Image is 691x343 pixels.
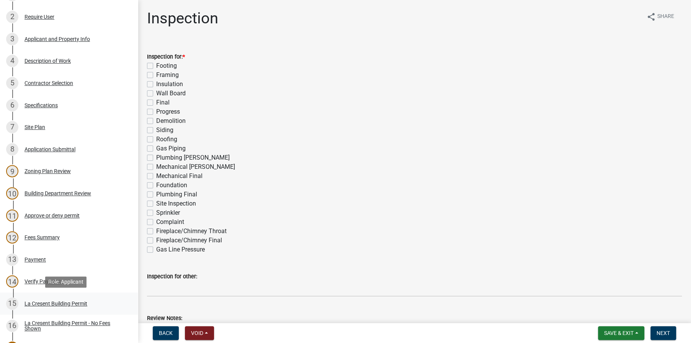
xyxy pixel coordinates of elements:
label: Review Notes: [147,316,182,321]
label: Insulation [156,80,183,89]
label: Mechanical Final [156,171,203,181]
label: Wall Board [156,89,186,98]
h1: Inspection [147,9,218,28]
div: Approve or deny permit [25,213,80,218]
span: Save & Exit [604,330,634,336]
label: Plumbing Final [156,190,197,199]
div: 10 [6,187,18,199]
label: Roofing [156,135,177,144]
div: Description of Work [25,58,71,64]
div: 14 [6,275,18,287]
div: 12 [6,231,18,243]
div: Contractor Selection [25,80,73,86]
div: Verify Payment [25,279,61,284]
label: Foundation [156,181,187,190]
label: Complaint [156,217,184,227]
div: Applicant and Property Info [25,36,90,42]
label: Progress [156,107,180,116]
div: 3 [6,33,18,45]
div: 16 [6,320,18,332]
label: Final [156,98,170,107]
label: Sprinkler [156,208,180,217]
label: Mechanical [PERSON_NAME] [156,162,235,171]
label: Plumbing [PERSON_NAME] [156,153,230,162]
div: Require User [25,14,54,20]
div: La Cresent Building Permit [25,301,87,306]
span: Share [657,12,674,21]
label: Inspection for other: [147,274,197,279]
div: 2 [6,11,18,23]
div: 9 [6,165,18,177]
button: shareShare [640,9,680,24]
div: Specifications [25,103,58,108]
div: 11 [6,209,18,222]
div: Application Submittal [25,147,75,152]
div: 4 [6,55,18,67]
button: Void [185,326,214,340]
div: 7 [6,121,18,133]
div: Zoning Plan Review [25,168,71,174]
i: share [647,12,656,21]
button: Save & Exit [598,326,644,340]
label: Inspection for: [147,54,185,60]
label: Footing [156,61,177,70]
label: Demolition [156,116,186,126]
div: 6 [6,99,18,111]
div: La Cresent Building Permit - No Fees Shown [25,320,126,331]
div: Fees Summary [25,235,60,240]
label: Gas Piping [156,144,186,153]
div: Role: Applicant [45,276,87,287]
label: Gas Line Pressure [156,245,205,254]
span: Void [191,330,203,336]
div: 13 [6,253,18,266]
div: 5 [6,77,18,89]
div: 8 [6,143,18,155]
div: 15 [6,297,18,310]
label: Site Inspection [156,199,196,208]
div: Payment [25,257,46,262]
span: Back [159,330,173,336]
label: Framing [156,70,179,80]
label: Fireplace/Chimney Final [156,236,222,245]
button: Next [650,326,676,340]
div: Site Plan [25,124,45,130]
div: Building Department Review [25,191,91,196]
button: Back [153,326,179,340]
label: Fireplace/Chimney Throat [156,227,227,236]
label: Siding [156,126,173,135]
span: Next [657,330,670,336]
